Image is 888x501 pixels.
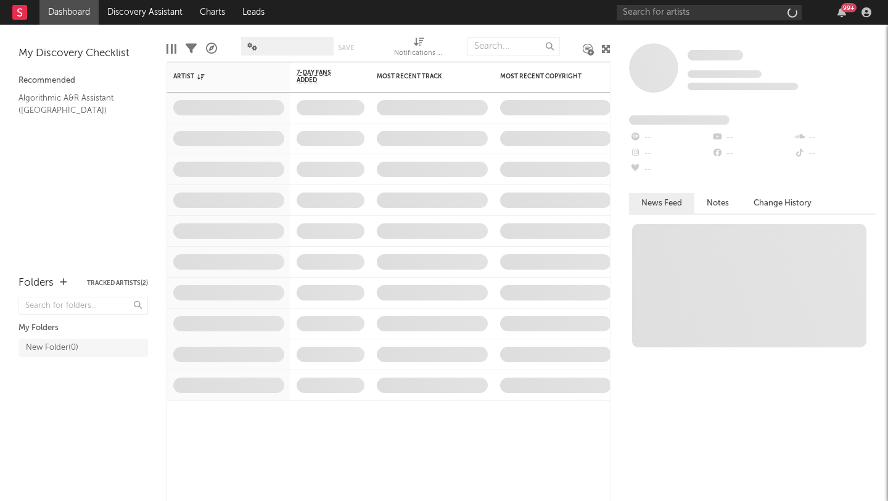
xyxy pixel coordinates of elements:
div: New Folder ( 0 ) [26,341,78,355]
span: Fans Added by Platform [629,115,730,125]
div: -- [629,146,711,162]
div: -- [629,162,711,178]
input: Search for folders... [18,297,148,315]
div: -- [794,146,876,162]
span: 0 fans last week [688,83,798,90]
button: Notes [694,193,741,213]
div: My Folders [18,321,148,336]
span: 7-Day Fans Added [297,69,346,84]
div: Notifications (Artist) [394,31,443,67]
div: Recommended [18,73,148,88]
div: 99 + [841,3,857,12]
div: -- [711,130,793,146]
a: New Folder(0) [18,339,148,357]
div: Most Recent Track [377,73,469,80]
div: Notifications (Artist) [394,46,443,61]
div: -- [711,146,793,162]
div: My Discovery Checklist [18,46,148,61]
span: Some Artist [688,50,743,60]
div: Folders [18,276,54,291]
div: -- [629,130,711,146]
button: Save [338,44,354,51]
button: News Feed [629,193,694,213]
a: Some Artist [688,49,743,62]
input: Search... [467,37,560,56]
div: Artist [173,73,266,80]
input: Search for artists [617,5,802,20]
div: -- [794,130,876,146]
button: Tracked Artists(2) [87,280,148,286]
div: Edit Columns [166,31,176,67]
button: 99+ [837,7,846,17]
span: Tracking Since: [DATE] [688,70,762,78]
button: Change History [741,193,824,213]
div: Filters [186,31,197,67]
div: Most Recent Copyright [500,73,593,80]
div: A&R Pipeline [206,31,217,67]
a: Algorithmic A&R Assistant ([GEOGRAPHIC_DATA]) [18,91,136,117]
